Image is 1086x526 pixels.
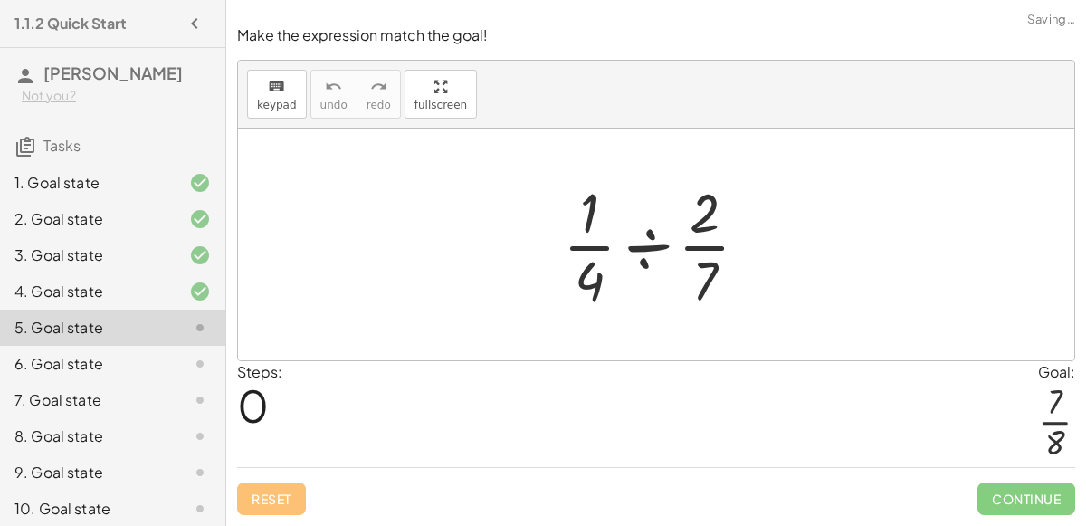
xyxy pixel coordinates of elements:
[237,378,269,433] span: 0
[14,317,160,339] div: 5. Goal state
[14,353,160,375] div: 6. Goal state
[257,99,297,111] span: keypad
[320,99,348,111] span: undo
[189,426,211,447] i: Task not started.
[189,244,211,266] i: Task finished and correct.
[237,362,282,381] label: Steps:
[14,389,160,411] div: 7. Goal state
[43,136,81,155] span: Tasks
[370,76,387,98] i: redo
[22,87,211,105] div: Not you?
[367,99,391,111] span: redo
[189,389,211,411] i: Task not started.
[247,70,307,119] button: keyboardkeypad
[189,462,211,483] i: Task not started.
[268,76,285,98] i: keyboard
[1027,11,1075,29] span: Saving…
[189,498,211,520] i: Task not started.
[325,76,342,98] i: undo
[1038,361,1075,383] div: Goal:
[14,462,160,483] div: 9. Goal state
[189,281,211,302] i: Task finished and correct.
[189,172,211,194] i: Task finished and correct.
[14,13,127,34] h4: 1.1.2 Quick Start
[189,208,211,230] i: Task finished and correct.
[357,70,401,119] button: redoredo
[189,353,211,375] i: Task not started.
[310,70,357,119] button: undoundo
[14,281,160,302] div: 4. Goal state
[14,244,160,266] div: 3. Goal state
[189,317,211,339] i: Task not started.
[43,62,183,83] span: [PERSON_NAME]
[14,426,160,447] div: 8. Goal state
[414,99,467,111] span: fullscreen
[14,208,160,230] div: 2. Goal state
[405,70,477,119] button: fullscreen
[237,25,1075,46] p: Make the expression match the goal!
[14,172,160,194] div: 1. Goal state
[14,498,160,520] div: 10. Goal state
